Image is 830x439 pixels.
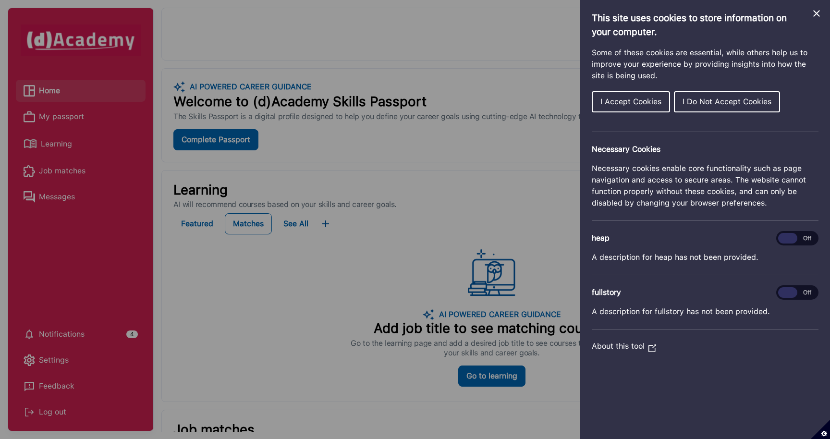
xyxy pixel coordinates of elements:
[600,97,661,106] span: I Accept Cookies
[811,8,822,19] button: Close Cookie Control
[592,144,818,155] h2: Necessary Cookies
[592,232,818,244] h3: heap
[797,233,817,244] span: Off
[778,233,797,244] span: On
[592,163,818,209] p: Necessary cookies enable core functionality such as page navigation and access to secure areas. T...
[811,420,830,439] button: Set cookie preferences
[592,252,818,263] p: A description for heap has not been provided.
[592,47,818,82] p: Some of these cookies are essential, while others help us to improve your experience by providing...
[674,91,780,112] button: I Do Not Accept Cookies
[592,287,818,298] h3: fullstory
[778,287,797,298] span: On
[592,341,656,351] a: About this tool
[592,12,818,39] h1: This site uses cookies to store information on your computer.
[683,97,771,106] span: I Do Not Accept Cookies
[797,287,817,298] span: Off
[592,306,818,317] p: A description for fullstory has not been provided.
[592,91,670,112] button: I Accept Cookies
